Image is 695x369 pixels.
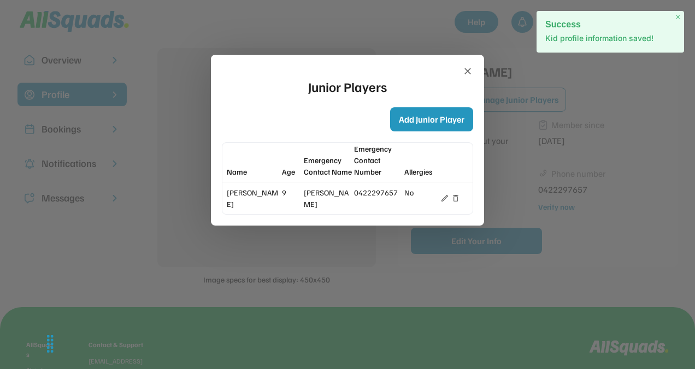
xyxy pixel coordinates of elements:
div: 9 [282,187,301,198]
div: [PERSON_NAME] [227,187,280,210]
button: Add Junior Player [390,107,473,131]
div: No [404,187,438,198]
div: Name [227,166,280,177]
div: Junior Players [308,77,387,96]
div: Emergency Contact Number [354,143,402,177]
div: 0422297657 [354,187,402,198]
div: Emergency Contact Name [304,154,352,177]
h2: Success [545,20,675,29]
p: Kid profile information saved! [545,33,675,44]
div: [PERSON_NAME] [304,187,352,210]
span: × [676,13,680,22]
div: Allergies [404,166,438,177]
div: Age [282,166,301,177]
